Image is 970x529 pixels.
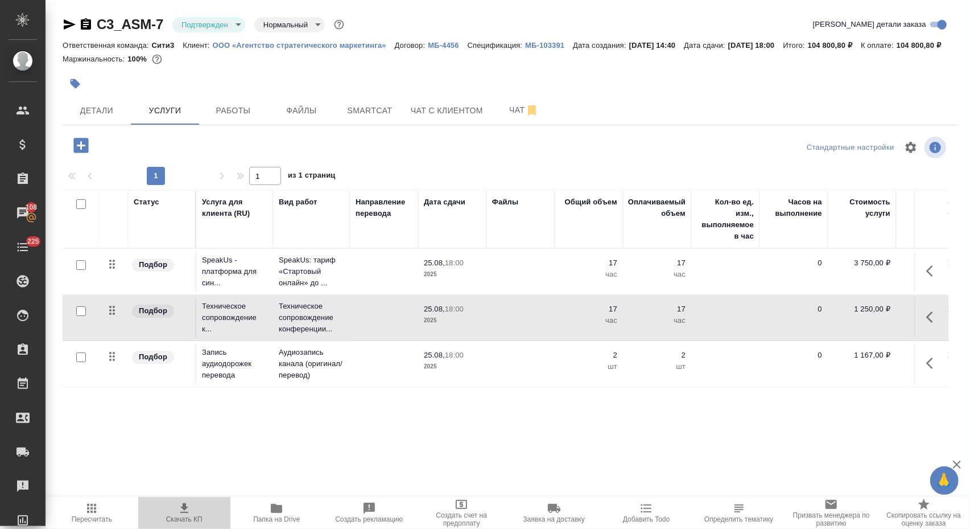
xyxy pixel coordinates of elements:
p: 1 167,00 ₽ [833,350,890,361]
span: 225 [20,236,46,247]
a: C3_ASM-7 [97,17,163,32]
p: 17 [560,257,617,269]
td: 0 [760,344,828,384]
p: шт [560,361,617,372]
p: Итого: [783,41,807,50]
p: Техническое сопровождение к... [202,301,267,335]
button: 🙏 [930,466,959,495]
div: Статус [134,196,159,208]
span: Настроить таблицу [897,134,924,161]
span: Smartcat [342,104,397,118]
div: Общий объем [565,196,617,208]
div: Файлы [492,196,518,208]
button: Определить тематику [693,497,786,529]
span: Скопировать ссылку на оценку заказа [885,511,964,527]
button: Заявка на доставку [508,497,601,529]
button: Показать кнопки [919,257,947,285]
div: Услуга для клиента (RU) [202,196,267,219]
span: Чат [497,103,551,117]
p: 104 800,80 ₽ [808,41,861,50]
button: Добавить тэг [63,71,88,96]
button: Папка на Drive [230,497,323,529]
div: split button [804,139,897,157]
span: Призвать менеджера по развитию [792,511,871,527]
div: Стоимость услуги [833,196,890,219]
p: Клиент: [183,41,212,50]
p: МБ-103391 [525,41,573,50]
button: Показать кнопки [919,304,947,331]
p: 18:00 [445,351,464,359]
div: Дата сдачи [424,196,465,208]
p: 18:00 [445,305,464,313]
span: Детали [69,104,124,118]
button: Показать кнопки [919,350,947,377]
p: Сити3 [152,41,183,50]
p: Подбор [139,305,167,317]
p: Маржинальность: [63,55,127,63]
p: Подбор [139,351,167,363]
button: Создать рекламацию [323,497,416,529]
p: 18:00 [445,259,464,267]
p: Техническое сопровождение конференции... [279,301,344,335]
p: час [629,269,686,280]
p: 2025 [424,269,481,280]
div: Вид работ [279,196,317,208]
button: Скопировать ссылку [79,18,93,31]
span: 🙏 [935,469,954,493]
div: Направление перевода [356,196,412,219]
a: МБ-4456 [428,40,467,50]
p: Дата создания: [573,41,629,50]
p: Спецификация: [468,41,525,50]
span: Работы [206,104,261,118]
span: Чат с клиентом [411,104,483,118]
p: час [560,269,617,280]
p: [DATE] 18:00 [728,41,783,50]
span: Создать рекламацию [335,515,403,523]
div: Часов на выполнение [765,196,822,219]
button: Скачать КП [138,497,231,529]
p: Дата сдачи: [684,41,728,50]
button: Создать счет на предоплату [415,497,508,529]
p: Подбор [139,259,167,270]
span: Папка на Drive [253,515,300,523]
button: Доп статусы указывают на важность/срочность заказа [332,17,346,32]
div: Скидка / наценка [902,196,959,219]
span: Посмотреть информацию [924,137,948,158]
p: 0 % [902,304,959,315]
button: 0.00 RUB; [150,52,164,67]
span: Скачать КП [166,515,203,523]
span: Определить тематику [704,515,773,523]
button: Скопировать ссылку для ЯМессенджера [63,18,76,31]
p: К оплате: [861,41,897,50]
p: час [560,315,617,326]
div: Оплачиваемый объем [628,196,686,219]
p: 3 750,00 ₽ [833,257,890,269]
p: 17 [629,257,686,269]
svg: Отписаться [525,104,539,117]
span: Пересчитать [72,515,112,523]
button: Добавить услугу [65,134,97,157]
p: SpeakUs: тариф «Стартовый онлайн» до ... [279,255,344,289]
p: шт [629,361,686,372]
td: 0 [760,298,828,338]
button: Пересчитать [46,497,138,529]
p: 17 [629,304,686,315]
p: [DATE] 14:40 [629,41,684,50]
p: 25.08, [424,351,445,359]
p: 104 800,80 ₽ [897,41,950,50]
span: Добавить Todo [623,515,670,523]
button: Добавить Todo [600,497,693,529]
p: 0 % [902,257,959,269]
p: ООО «Агентство стратегического маркетинга» [213,41,395,50]
p: МБ-4456 [428,41,467,50]
span: 108 [19,202,44,213]
a: 225 [3,233,43,261]
p: Запись аудиодорожек перевода [202,347,267,381]
p: SpeakUs - платформа для син... [202,255,267,289]
p: 2 [560,350,617,361]
span: Создать счет на предоплату [422,511,501,527]
div: Подтвержден [254,17,325,32]
td: 0 [760,252,828,292]
span: Услуги [138,104,192,118]
button: Нормальный [260,20,311,30]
